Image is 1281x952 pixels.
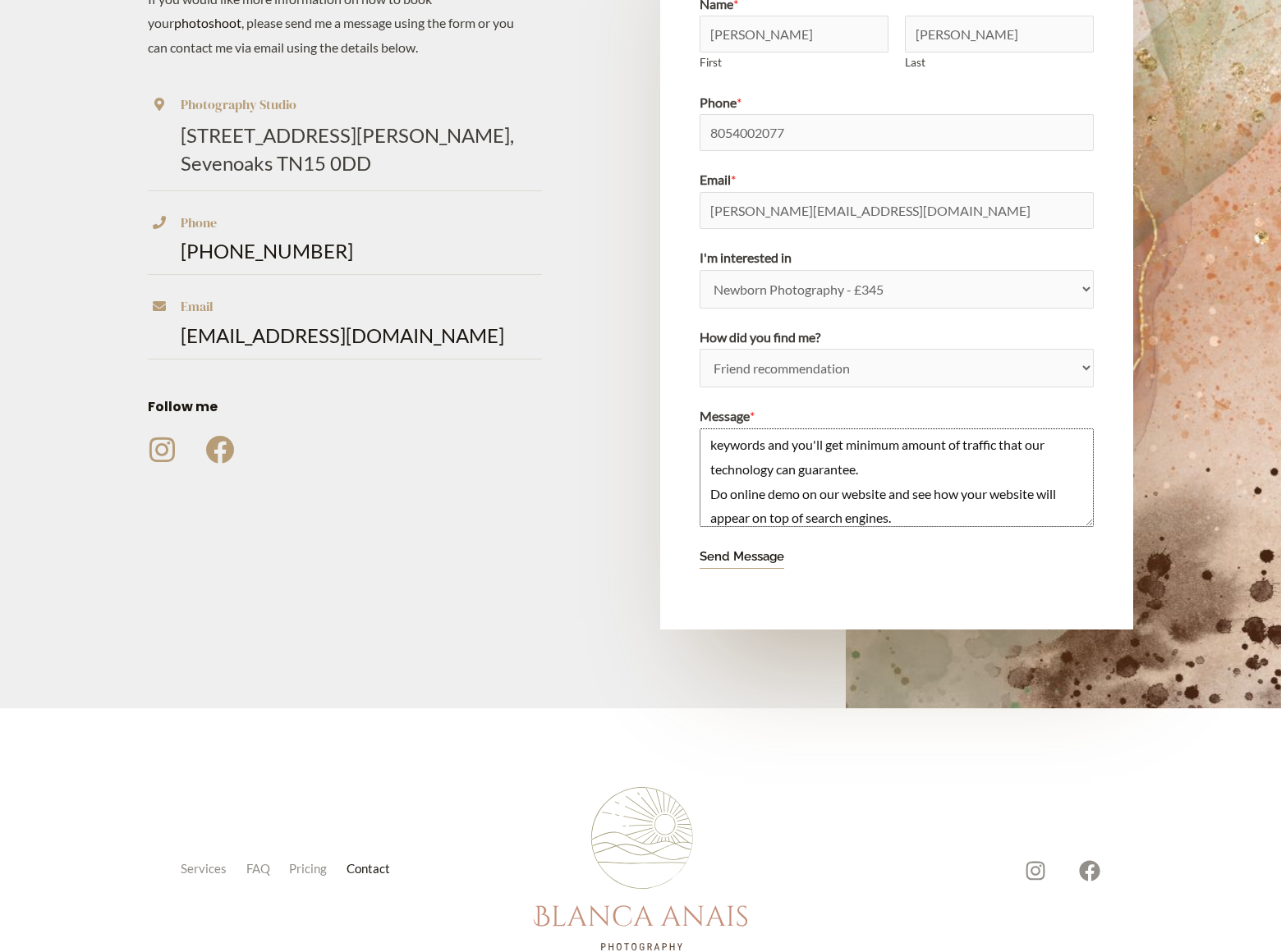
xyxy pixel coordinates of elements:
[700,404,1094,428] label: Message
[181,213,217,231] span: Phone
[1079,860,1100,881] a: Facebook
[148,399,542,415] h6: Follow me
[700,53,888,73] label: First
[283,858,341,881] a: Pricing
[181,95,296,113] span: Photography Studio
[181,323,504,347] a: [EMAIL_ADDRESS][DOMAIN_NAME]
[340,858,403,881] a: Contact
[181,121,542,176] p: [STREET_ADDRESS][PERSON_NAME], Sevenoaks TN15 0DD
[174,15,241,30] a: photoshoot
[490,787,792,950] aside: Footer Widget 1
[700,245,1094,270] label: I'm interested in
[1025,860,1046,881] a: Instagram
[181,858,240,881] a: Services
[700,325,1094,350] label: How did you find me?
[181,297,213,315] span: Email
[181,239,353,263] a: [PHONE_NUMBER]
[905,53,1094,73] label: Last
[700,167,1094,192] label: Email
[700,546,784,569] button: Send Message
[240,858,283,881] a: FAQ
[148,858,449,881] nav: Site Navigation: Footer
[534,787,747,950] img: Blanca Anais Logo
[700,90,1094,115] label: Phone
